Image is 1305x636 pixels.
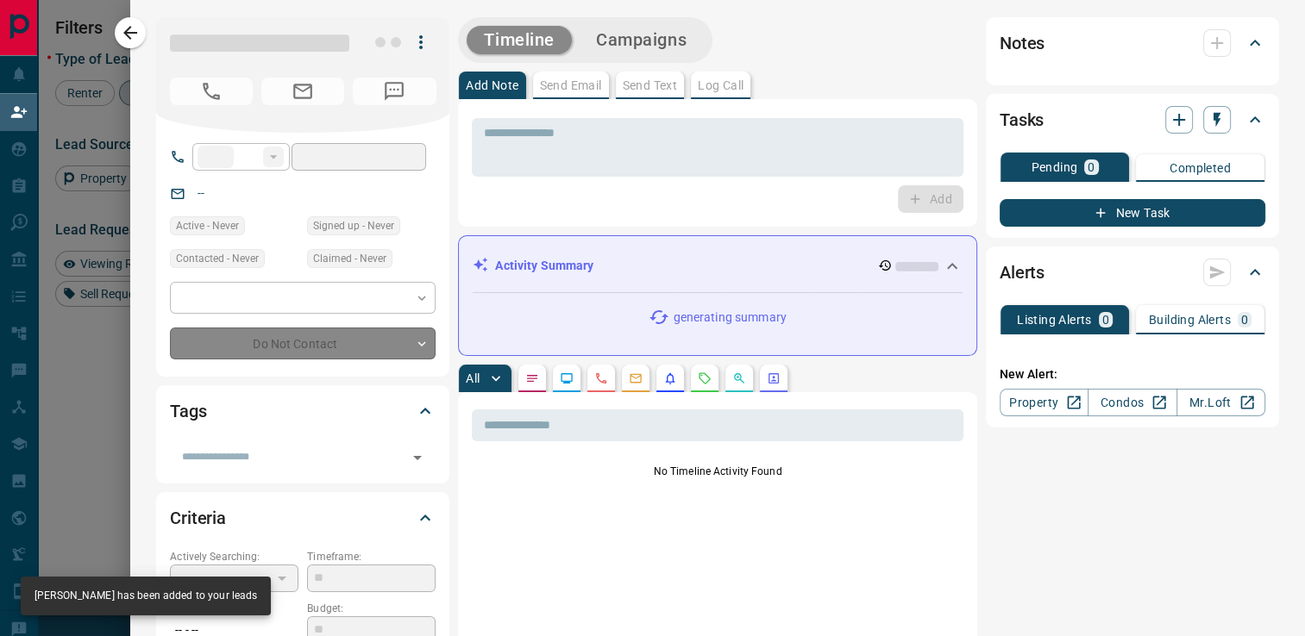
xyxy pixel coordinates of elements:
svg: Emails [629,371,643,385]
h2: Alerts [1000,259,1045,286]
h2: Tags [170,397,206,425]
p: Building Alerts [1149,314,1231,326]
p: Pending [1031,161,1077,173]
button: Timeline [467,26,572,54]
span: No Email [261,78,344,105]
a: Condos [1088,389,1176,416]
span: Signed up - Never [313,217,394,234]
button: Open [405,446,430,470]
div: Do Not Contact [170,327,436,359]
a: -- [198,186,204,200]
p: Listing Alerts [1017,314,1092,326]
span: Active - Never [176,217,239,234]
p: 0 [1088,161,1095,173]
div: Tags [170,390,436,432]
p: Completed [1170,162,1231,174]
svg: Notes [525,371,539,385]
p: Activity Summary [495,257,593,275]
a: Mr.Loft [1176,389,1265,416]
p: New Alert: [1000,365,1265,383]
div: [PERSON_NAME] has been added to your leads [35,582,257,610]
div: Tasks [1000,99,1265,140]
p: Timeframe: [307,549,436,564]
h2: Notes [1000,29,1045,57]
div: Criteria [170,497,436,539]
svg: Listing Alerts [663,371,677,385]
div: Activity Summary [473,250,963,282]
h2: Tasks [1000,106,1044,134]
p: All [466,372,480,384]
span: No Number [170,78,253,105]
svg: Calls [594,371,608,385]
button: New Task [1000,199,1265,227]
p: Budget: [307,601,436,616]
svg: Requests [698,371,712,385]
span: No Number [353,78,436,105]
p: 0 [1102,314,1109,326]
p: Actively Searching: [170,549,298,564]
p: Add Note [466,79,518,91]
a: Property [1000,389,1089,416]
h2: Criteria [170,504,226,532]
p: No Timeline Activity Found [472,464,963,479]
svg: Lead Browsing Activity [560,371,574,385]
p: 0 [1241,314,1248,326]
svg: Agent Actions [767,371,781,385]
span: Contacted - Never [176,250,259,267]
button: Campaigns [579,26,704,54]
span: Claimed - Never [313,250,386,267]
div: Notes [1000,22,1265,64]
div: Alerts [1000,252,1265,293]
svg: Opportunities [732,371,746,385]
p: generating summary [673,309,786,327]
